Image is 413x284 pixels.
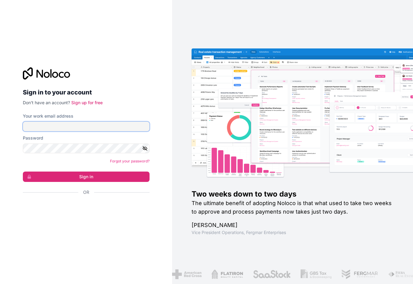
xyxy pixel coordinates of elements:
[23,172,150,182] button: Sign in
[192,199,394,216] h2: The ultimate benefit of adopting Noloco is that what used to take two weeks to approve and proces...
[341,269,379,279] img: /assets/fergmar-CudnrXN5.png
[20,202,148,215] iframe: Sign in with Google Button
[110,159,150,163] a: Forgot your password?
[83,189,89,195] span: Or
[23,122,150,131] input: Email address
[23,144,150,153] input: Password
[211,269,243,279] img: /assets/flatiron-C8eUkumj.png
[23,87,150,98] h2: Sign in to your account
[192,189,394,199] h1: Two weeks down to two days
[253,269,291,279] img: /assets/saastock-C6Zbiodz.png
[192,229,394,236] h1: Vice President Operations , Fergmar Enterprises
[23,113,73,119] label: Your work email address
[23,135,43,141] label: Password
[23,100,70,105] span: Don't have an account?
[172,269,202,279] img: /assets/american-red-cross-BAupjrZR.png
[71,100,103,105] a: Sign up for free
[192,221,394,229] h1: [PERSON_NAME]
[301,269,332,279] img: /assets/gbstax-C-GtDUiK.png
